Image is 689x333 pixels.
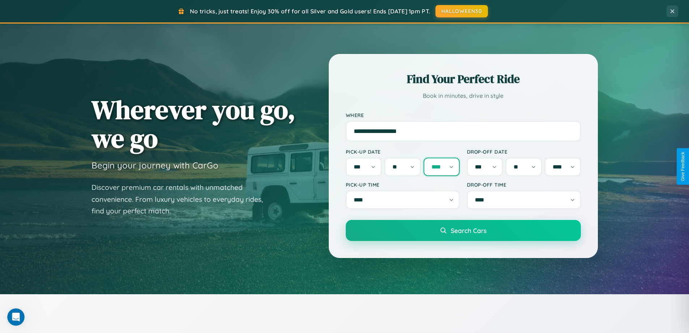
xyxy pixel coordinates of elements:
[92,95,295,153] h1: Wherever you go, we go
[190,8,430,15] span: No tricks, just treats! Enjoy 30% off for all Silver and Gold users! Ends [DATE] 1pm PT.
[346,182,460,188] label: Pick-up Time
[346,220,581,241] button: Search Cars
[467,182,581,188] label: Drop-off Time
[451,226,486,234] span: Search Cars
[92,182,272,217] p: Discover premium car rentals with unmatched convenience. From luxury vehicles to everyday rides, ...
[92,160,218,171] h3: Begin your journey with CarGo
[7,308,25,326] iframe: Intercom live chat
[467,149,581,155] label: Drop-off Date
[435,5,488,17] button: HALLOWEEN30
[346,71,581,87] h2: Find Your Perfect Ride
[346,149,460,155] label: Pick-up Date
[346,91,581,101] p: Book in minutes, drive in style
[346,112,581,118] label: Where
[680,152,685,181] div: Give Feedback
